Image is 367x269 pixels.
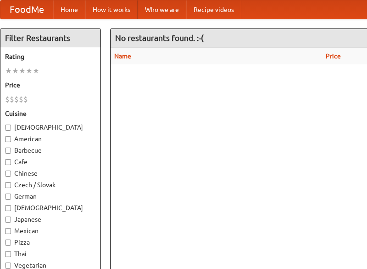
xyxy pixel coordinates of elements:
input: Vegetarian [5,263,11,269]
input: Chinese [5,171,11,177]
input: Czech / Slovak [5,182,11,188]
li: ★ [26,66,33,76]
label: Mexican [5,226,96,235]
label: [DEMOGRAPHIC_DATA] [5,203,96,212]
label: Barbecue [5,146,96,155]
a: Price [326,52,341,60]
li: $ [10,94,14,104]
a: Home [53,0,85,19]
label: German [5,192,96,201]
input: [DEMOGRAPHIC_DATA] [5,125,11,131]
input: [DEMOGRAPHIC_DATA] [5,205,11,211]
li: $ [19,94,23,104]
li: ★ [33,66,39,76]
h5: Price [5,80,96,90]
a: Who we are [138,0,186,19]
input: Japanese [5,217,11,223]
a: FoodMe [0,0,53,19]
li: ★ [19,66,26,76]
input: Mexican [5,228,11,234]
ng-pluralize: No restaurants found. :-( [115,34,204,42]
input: Pizza [5,240,11,246]
li: $ [5,94,10,104]
label: Pizza [5,238,96,247]
label: Czech / Slovak [5,180,96,189]
label: Chinese [5,169,96,178]
a: Name [114,52,131,60]
input: Barbecue [5,148,11,154]
label: Japanese [5,215,96,224]
a: Recipe videos [186,0,241,19]
input: Thai [5,251,11,257]
label: American [5,134,96,143]
li: $ [14,94,19,104]
input: Cafe [5,159,11,165]
a: How it works [85,0,138,19]
input: American [5,136,11,142]
input: German [5,194,11,200]
h4: Filter Restaurants [0,29,100,47]
li: ★ [5,66,12,76]
li: ★ [12,66,19,76]
label: Thai [5,249,96,258]
li: $ [23,94,28,104]
label: [DEMOGRAPHIC_DATA] [5,123,96,132]
label: Cafe [5,157,96,166]
h5: Rating [5,52,96,61]
h5: Cuisine [5,109,96,118]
